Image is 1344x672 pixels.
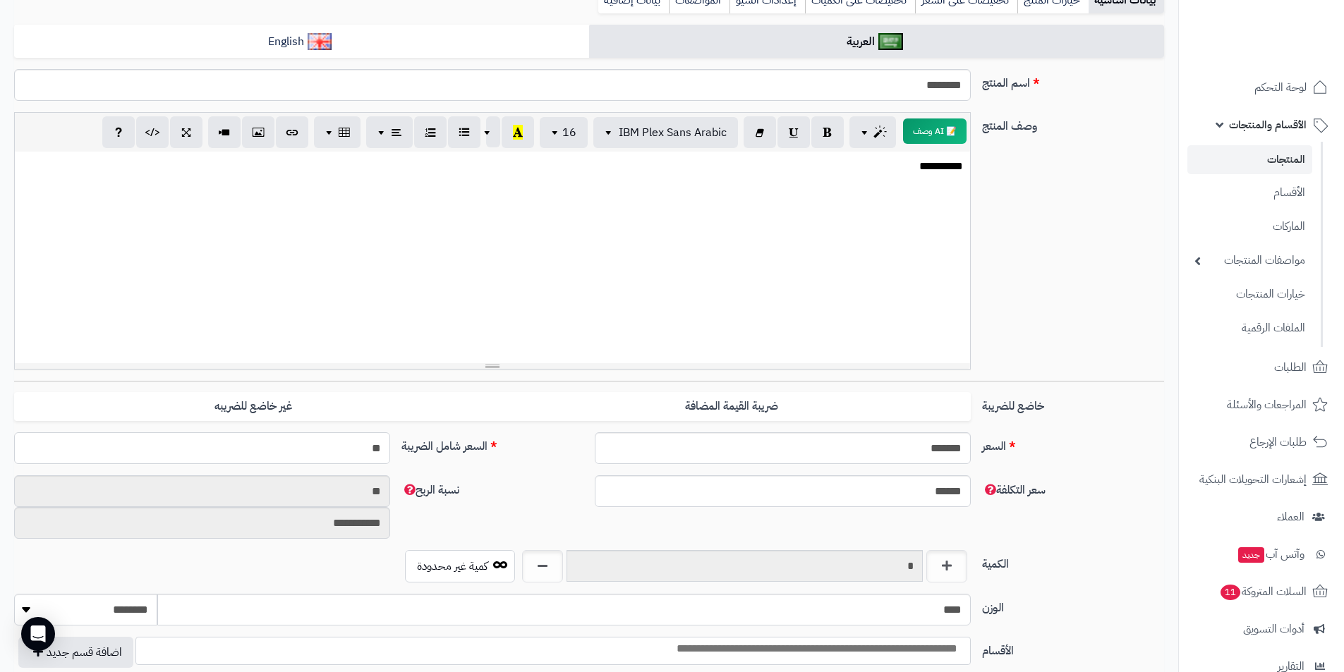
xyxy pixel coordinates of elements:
[619,124,727,141] span: IBM Plex Sans Arabic
[18,637,133,668] button: اضافة قسم جديد
[976,594,1170,616] label: الوزن
[1254,78,1307,97] span: لوحة التحكم
[21,617,55,651] div: Open Intercom Messenger
[1187,245,1312,276] a: مواصفات المنتجات
[903,118,967,144] button: 📝 AI وصف
[976,432,1170,455] label: السعر
[1221,584,1241,600] span: 11
[14,392,492,421] label: غير خاضع للضريبه
[1187,425,1336,459] a: طلبات الإرجاع
[878,33,903,50] img: العربية
[593,117,738,148] button: IBM Plex Sans Arabic
[976,637,1170,659] label: الأقسام
[589,25,1164,59] a: العربية
[1187,145,1312,174] a: المنتجات
[1243,619,1304,639] span: أدوات التسويق
[492,392,971,421] label: ضريبة القيمة المضافة
[1187,71,1336,104] a: لوحة التحكم
[1187,350,1336,384] a: الطلبات
[1219,582,1307,601] span: السلات المتروكة
[1187,537,1336,571] a: وآتس آبجديد
[976,550,1170,573] label: الكمية
[308,33,332,50] img: English
[1238,547,1264,563] span: جديد
[1187,463,1336,496] a: إشعارات التحويلات البنكية
[1277,507,1304,527] span: العملاء
[1187,500,1336,534] a: العملاء
[1199,470,1307,489] span: إشعارات التحويلات البنكية
[1274,358,1307,377] span: الطلبات
[1248,11,1331,40] img: logo-2.png
[1187,212,1312,242] a: الماركات
[1187,575,1336,609] a: السلات المتروكة11
[1187,313,1312,343] a: الملفات الرقمية
[1187,612,1336,646] a: أدوات التسويق
[976,112,1170,135] label: وصف المنتج
[1237,544,1304,564] span: وآتس آب
[540,117,588,148] button: 16
[396,432,589,455] label: السعر شامل الضريبة
[1187,279,1312,310] a: خيارات المنتجات
[1187,178,1312,208] a: الأقسام
[401,482,459,499] span: نسبة الربح
[562,124,576,141] span: 16
[982,482,1046,499] span: سعر التكلفة
[976,392,1170,415] label: خاضع للضريبة
[976,69,1170,92] label: اسم المنتج
[1229,115,1307,135] span: الأقسام والمنتجات
[1249,432,1307,452] span: طلبات الإرجاع
[1227,395,1307,415] span: المراجعات والأسئلة
[14,25,589,59] a: English
[1187,388,1336,422] a: المراجعات والأسئلة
